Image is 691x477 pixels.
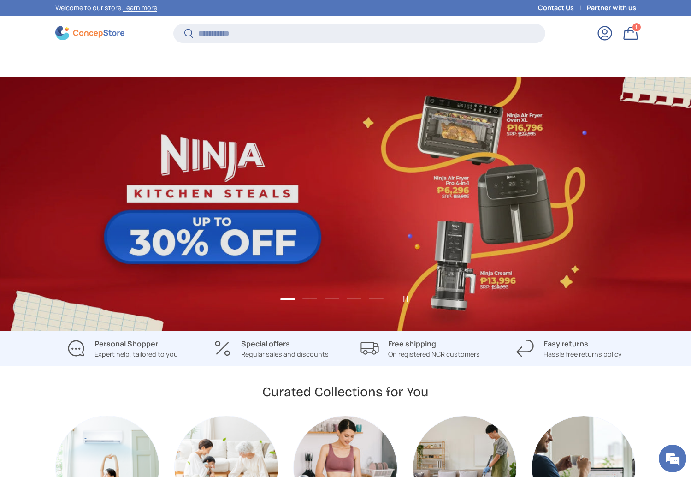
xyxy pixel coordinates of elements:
a: Learn more [123,3,157,12]
strong: Free shipping [388,339,436,349]
a: Special offers Regular sales and discounts [204,338,338,359]
a: Personal Shopper Expert help, tailored to you [55,338,189,359]
p: On registered NCR customers [388,349,480,359]
strong: Easy returns [543,339,588,349]
strong: Special offers [241,339,290,349]
a: Easy returns Hassle free returns policy [502,338,636,359]
a: Partner with us [587,3,636,13]
a: Free shipping On registered NCR customers [353,338,487,359]
h2: Curated Collections for You [262,383,429,400]
strong: Personal Shopper [94,339,158,349]
p: Welcome to our store. [55,3,157,13]
img: ConcepStore [55,26,124,40]
span: 1 [635,24,638,30]
a: Contact Us [538,3,587,13]
p: Regular sales and discounts [241,349,329,359]
p: Expert help, tailored to you [94,349,178,359]
p: Hassle free returns policy [543,349,622,359]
